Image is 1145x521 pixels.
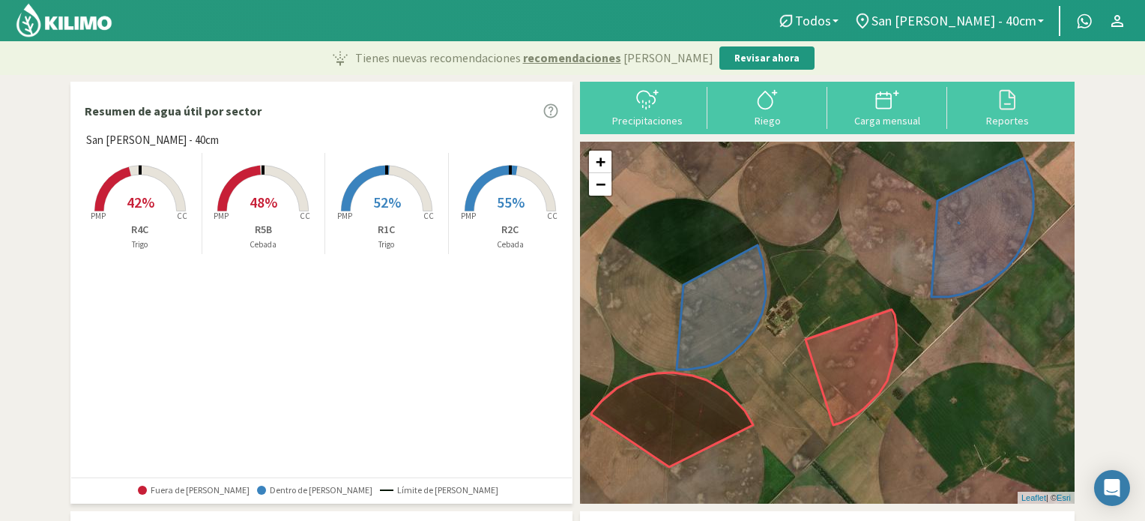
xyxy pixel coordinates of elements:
button: Riego [707,87,827,127]
tspan: PMP [461,211,476,221]
span: Límite de [PERSON_NAME] [380,485,498,496]
p: R2C [449,222,572,238]
span: 55% [497,193,525,211]
img: Kilimo [15,2,113,38]
div: Open Intercom Messenger [1094,470,1130,506]
span: 42% [127,193,154,211]
p: R5B [202,222,325,238]
button: Precipitaciones [587,87,707,127]
span: [PERSON_NAME] [623,49,713,67]
tspan: CC [423,211,434,221]
p: Trigo [325,238,448,251]
div: | © [1018,492,1075,505]
div: Riego [712,115,823,126]
button: Carga mensual [827,87,947,127]
a: Zoom out [589,173,611,196]
p: Cebada [449,238,572,251]
tspan: PMP [337,211,352,221]
div: Carga mensual [832,115,943,126]
span: 48% [250,193,277,211]
span: recomendaciones [523,49,621,67]
p: R1C [325,222,448,238]
tspan: CC [547,211,558,221]
tspan: PMP [214,211,229,221]
tspan: CC [300,211,311,221]
p: Trigo [79,238,202,251]
p: R4C [79,222,202,238]
p: Tienes nuevas recomendaciones [355,49,713,67]
span: San [PERSON_NAME] - 40cm [86,132,219,149]
tspan: PMP [91,211,106,221]
p: Cebada [202,238,325,251]
p: Revisar ahora [734,51,800,66]
p: Resumen de agua útil por sector [85,102,262,120]
span: Todos [795,13,831,28]
div: Reportes [952,115,1063,126]
div: Precipitaciones [592,115,703,126]
a: Zoom in [589,151,611,173]
tspan: CC [177,211,187,221]
span: 52% [373,193,401,211]
button: Reportes [947,87,1067,127]
a: Esri [1057,493,1071,502]
span: Fuera de [PERSON_NAME] [138,485,250,496]
span: San [PERSON_NAME] - 40cm [871,13,1036,28]
span: Dentro de [PERSON_NAME] [257,485,372,496]
button: Revisar ahora [719,46,815,70]
a: Leaflet [1021,493,1046,502]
